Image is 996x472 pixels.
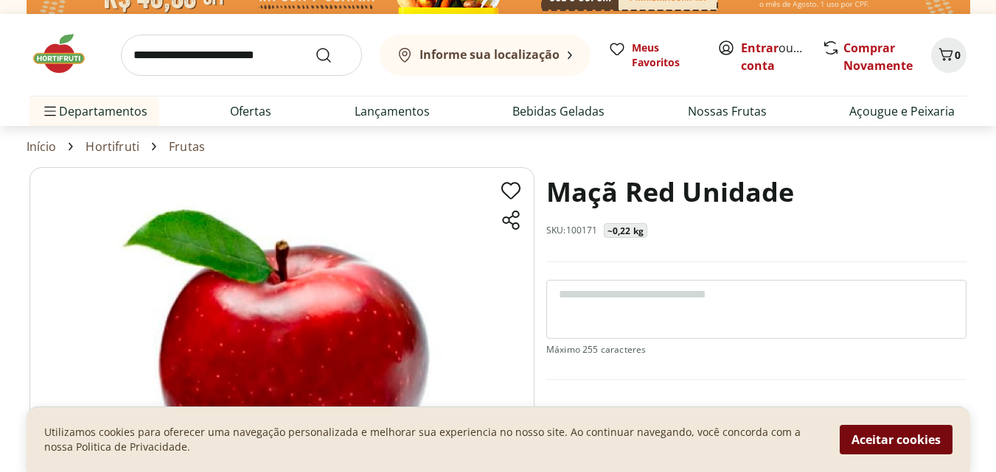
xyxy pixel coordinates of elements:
[931,38,967,73] button: Carrinho
[546,398,628,439] div: R$ 4,40
[840,425,953,454] button: Aceitar cookies
[546,225,598,236] p: SKU: 100171
[315,46,350,64] button: Submit Search
[230,102,271,120] a: Ofertas
[608,40,700,70] a: Meus Favoritos
[121,35,362,76] input: search
[355,102,430,120] a: Lançamentos
[843,40,913,74] a: Comprar Novamente
[44,425,822,454] p: Utilizamos cookies para oferecer uma navegação personalizada e melhorar sua experiencia no nosso ...
[419,46,560,63] b: Informe sua localização
[380,35,591,76] button: Informe sua localização
[169,140,205,153] a: Frutas
[955,48,961,62] span: 0
[849,102,955,120] a: Açougue e Peixaria
[688,102,767,120] a: Nossas Frutas
[632,40,700,70] span: Meus Favoritos
[86,140,139,153] a: Hortifruti
[512,102,605,120] a: Bebidas Geladas
[41,94,59,129] button: Menu
[741,40,779,56] a: Entrar
[607,225,644,237] p: ~0,22 kg
[29,32,103,76] img: Hortifruti
[41,94,147,129] span: Departamentos
[27,140,57,153] a: Início
[741,40,822,74] a: Criar conta
[546,167,795,217] h1: Maçã Red Unidade
[741,39,807,74] span: ou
